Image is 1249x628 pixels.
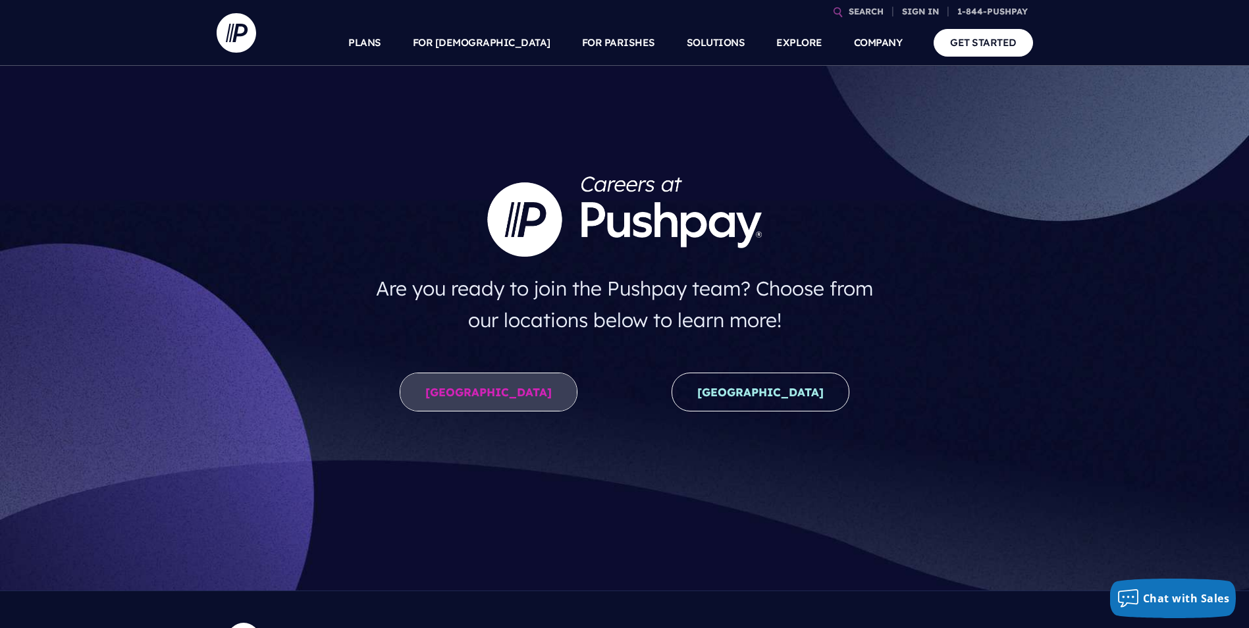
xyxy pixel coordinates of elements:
a: FOR [DEMOGRAPHIC_DATA] [413,20,550,66]
a: GET STARTED [934,29,1033,56]
a: [GEOGRAPHIC_DATA] [400,373,577,411]
a: SOLUTIONS [687,20,745,66]
a: EXPLORE [776,20,822,66]
span: Chat with Sales [1143,591,1230,606]
a: COMPANY [854,20,903,66]
h4: Are you ready to join the Pushpay team? Choose from our locations below to learn more! [363,267,886,341]
a: FOR PARISHES [582,20,655,66]
button: Chat with Sales [1110,579,1236,618]
a: [GEOGRAPHIC_DATA] [672,373,849,411]
a: PLANS [348,20,381,66]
